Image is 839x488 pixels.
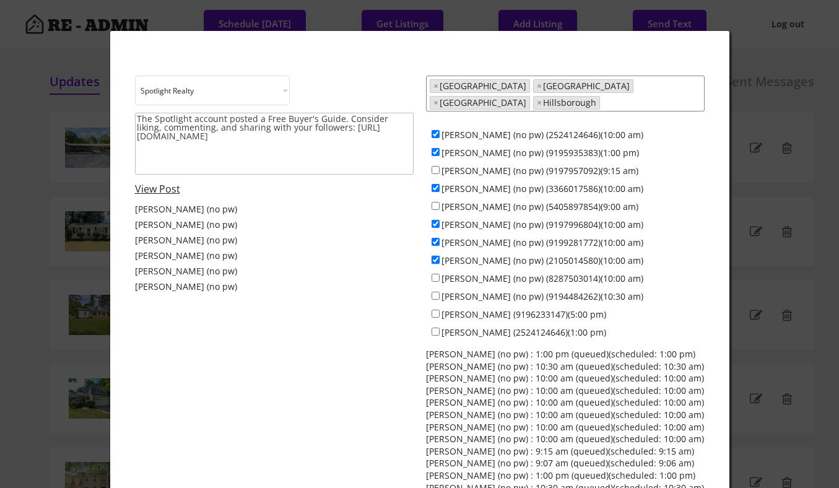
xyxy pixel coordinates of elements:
span: × [537,98,542,107]
div: [PERSON_NAME] (no pw) : 10:00 am (queued)(scheduled: 10:00 am) [426,421,704,434]
div: [PERSON_NAME] (no pw) [135,234,237,246]
span: × [537,82,542,90]
label: [PERSON_NAME] (no pw) (3366017586)(10:00 am) [441,183,643,194]
div: [PERSON_NAME] (no pw) [135,219,237,231]
a: View Post [135,182,180,196]
li: Hillsborough [533,96,600,110]
span: × [433,98,438,107]
label: [PERSON_NAME] (no pw) (9199281772)(10:00 am) [441,237,643,248]
label: [PERSON_NAME] (no pw) (9195935383)(1:00 pm) [441,147,639,159]
li: Raleigh [430,79,530,93]
div: [PERSON_NAME] (no pw) : 9:15 am (queued)(scheduled: 9:15 am) [426,445,694,458]
label: [PERSON_NAME] (no pw) (8287503014)(10:00 am) [441,272,643,284]
div: [PERSON_NAME] (no pw) [135,281,237,293]
label: [PERSON_NAME] (no pw) (5405897854)(9:00 am) [441,201,638,212]
div: [PERSON_NAME] (no pw) [135,265,237,277]
li: Durham [533,79,633,93]
div: [PERSON_NAME] (no pw) [135,203,237,216]
div: [PERSON_NAME] (no pw) : 10:00 am (queued)(scheduled: 10:00 am) [426,396,704,409]
div: [PERSON_NAME] (no pw) : 10:30 am (queued)(scheduled: 10:30 am) [426,360,704,373]
label: [PERSON_NAME] (9196233147)(5:00 pm) [441,308,606,320]
label: [PERSON_NAME] (no pw) (2524124646)(10:00 am) [441,129,643,141]
label: [PERSON_NAME] (no pw) (9194484262)(10:30 am) [441,290,643,302]
div: [PERSON_NAME] (no pw) : 10:00 am (queued)(scheduled: 10:00 am) [426,433,704,445]
label: [PERSON_NAME] (no pw) (9197957092)(9:15 am) [441,165,638,176]
div: [PERSON_NAME] (no pw) : 9:07 am (queued)(scheduled: 9:06 am) [426,457,694,469]
label: [PERSON_NAME] (2524124646)(1:00 pm) [441,326,606,338]
div: [PERSON_NAME] (no pw) : 10:00 am (queued)(scheduled: 10:00 am) [426,372,704,385]
li: Chapel Hill [430,96,530,110]
label: [PERSON_NAME] (no pw) (9197996804)(10:00 am) [441,219,643,230]
div: [PERSON_NAME] (no pw) : 10:00 am (queued)(scheduled: 10:00 am) [426,409,704,421]
span: × [433,82,438,90]
label: [PERSON_NAME] (no pw) (2105014580)(10:00 am) [441,255,643,266]
div: [PERSON_NAME] (no pw) : 1:00 pm (queued)(scheduled: 1:00 pm) [426,348,695,360]
div: [PERSON_NAME] (no pw) [135,250,237,262]
div: [PERSON_NAME] (no pw) : 10:00 am (queued)(scheduled: 10:00 am) [426,385,704,397]
div: [PERSON_NAME] (no pw) : 1:00 pm (queued)(scheduled: 1:00 pm) [426,469,695,482]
